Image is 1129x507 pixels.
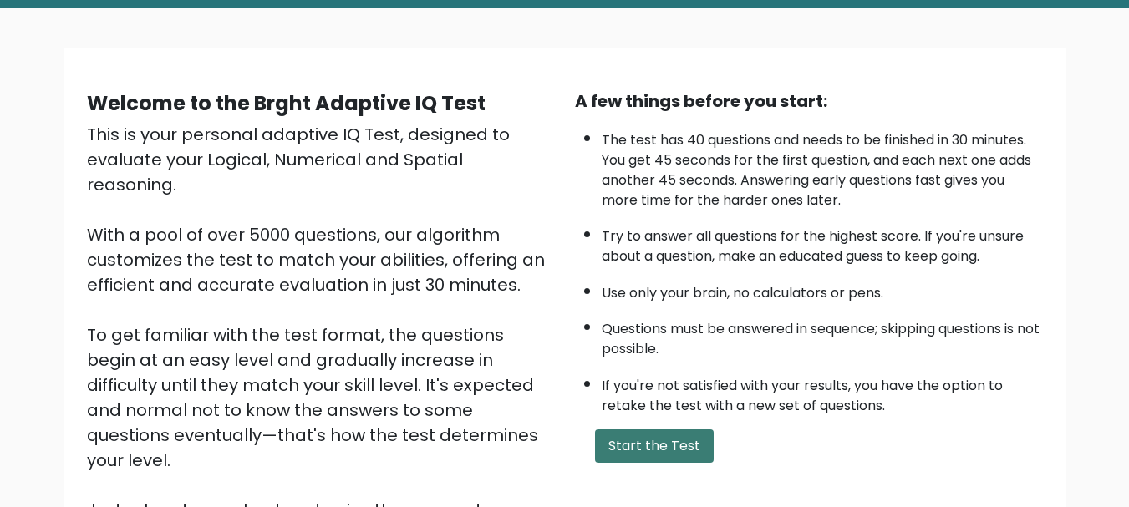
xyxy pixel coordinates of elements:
li: Use only your brain, no calculators or pens. [602,275,1043,303]
button: Start the Test [595,429,714,463]
li: The test has 40 questions and needs to be finished in 30 minutes. You get 45 seconds for the firs... [602,122,1043,210]
li: Questions must be answered in sequence; skipping questions is not possible. [602,311,1043,359]
li: If you're not satisfied with your results, you have the option to retake the test with a new set ... [602,368,1043,416]
b: Welcome to the Brght Adaptive IQ Test [87,89,486,117]
div: A few things before you start: [575,89,1043,114]
li: Try to answer all questions for the highest score. If you're unsure about a question, make an edu... [602,218,1043,266]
